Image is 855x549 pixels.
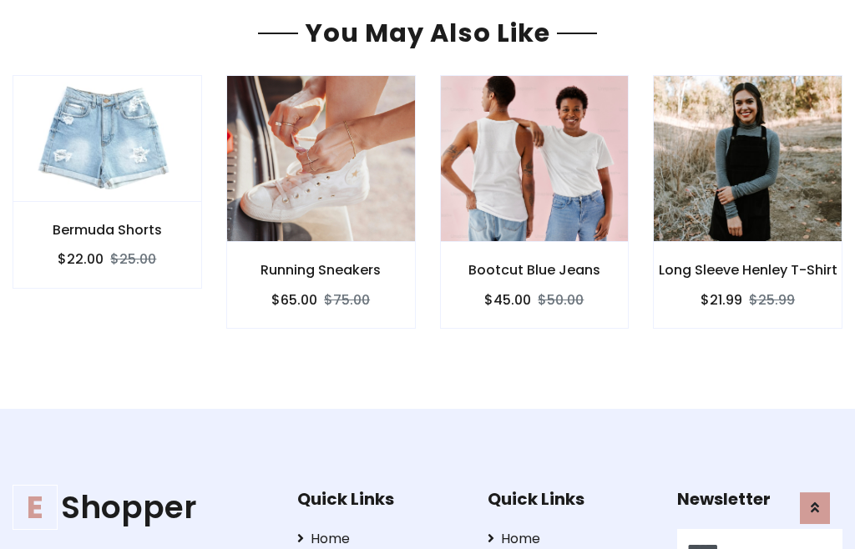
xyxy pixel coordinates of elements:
[677,489,842,509] h5: Newsletter
[13,489,271,526] a: EShopper
[488,489,653,509] h5: Quick Links
[297,529,463,549] a: Home
[271,292,317,308] h6: $65.00
[440,75,630,328] a: Bootcut Blue Jeans $45.00$50.00
[13,489,271,526] h1: Shopper
[227,262,415,278] h6: Running Sneakers
[13,222,201,238] h6: Bermuda Shorts
[324,290,370,310] del: $75.00
[538,290,584,310] del: $50.00
[441,262,629,278] h6: Bootcut Blue Jeans
[488,529,653,549] a: Home
[297,489,463,509] h5: Quick Links
[110,249,156,269] del: $25.00
[58,251,104,267] h6: $22.00
[654,262,842,278] h6: Long Sleeve Henley T-Shirt
[226,75,416,328] a: Running Sneakers $65.00$75.00
[298,15,557,51] span: You May Also Like
[653,75,842,328] a: Long Sleeve Henley T-Shirt $21.99$25.99
[701,292,742,308] h6: $21.99
[749,290,795,310] del: $25.99
[13,75,202,288] a: Bermuda Shorts $22.00$25.00
[13,485,58,530] span: E
[484,292,531,308] h6: $45.00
